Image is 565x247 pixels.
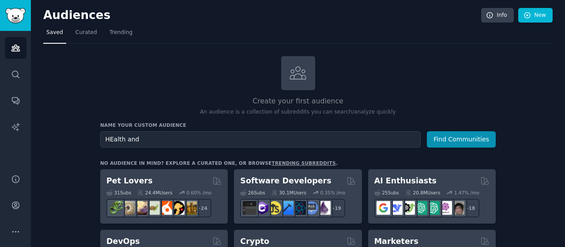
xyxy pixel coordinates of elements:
[426,201,440,215] img: chatgpt_prompts_
[106,236,140,247] h2: DevOps
[137,190,172,196] div: 24.4M Users
[106,26,136,44] a: Trending
[5,8,26,23] img: GummySearch logo
[389,201,403,215] img: DeepSeek
[454,190,479,196] div: 1.47 % /mo
[374,175,437,186] h2: AI Enthusiasts
[374,190,399,196] div: 25 Sub s
[193,199,211,217] div: + 24
[240,236,269,247] h2: Crypto
[243,201,256,215] img: software
[240,190,265,196] div: 26 Sub s
[271,160,335,166] a: trending subreddits
[327,199,345,217] div: + 19
[72,26,100,44] a: Curated
[46,29,63,37] span: Saved
[405,190,440,196] div: 20.8M Users
[271,190,306,196] div: 30.1M Users
[109,29,132,37] span: Trending
[481,8,514,23] a: Info
[106,190,131,196] div: 31 Sub s
[320,190,346,196] div: 0.35 % /mo
[240,175,331,186] h2: Software Developers
[100,122,496,128] h3: Name your custom audience
[317,201,331,215] img: elixir
[438,201,452,215] img: OpenAIDev
[183,201,197,215] img: dogbreed
[134,201,147,215] img: leopardgeckos
[75,29,97,37] span: Curated
[401,201,415,215] img: AItoolsCatalog
[267,201,281,215] img: learnjavascript
[100,108,496,116] p: An audience is a collection of subreddits you can search/analyze quickly
[374,236,418,247] h2: Marketers
[427,131,496,148] button: Find Communities
[451,201,464,215] img: ArtificalIntelligence
[158,201,172,215] img: cockatiel
[461,199,479,217] div: + 18
[186,190,211,196] div: 0.60 % /mo
[106,175,153,186] h2: Pet Lovers
[43,8,481,23] h2: Audiences
[255,201,269,215] img: csharp
[305,201,318,215] img: AskComputerScience
[146,201,160,215] img: turtle
[171,201,185,215] img: PetAdvice
[121,201,135,215] img: ballpython
[280,201,294,215] img: iOSProgramming
[292,201,306,215] img: reactnative
[100,96,496,107] h2: Create your first audience
[43,26,66,44] a: Saved
[100,160,338,166] div: No audience in mind? Explore a curated one, or browse .
[414,201,427,215] img: chatgpt_promptDesign
[518,8,553,23] a: New
[377,201,390,215] img: GoogleGeminiAI
[100,131,421,148] input: Pick a short name, like "Digital Marketers" or "Movie-Goers"
[109,201,123,215] img: herpetology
